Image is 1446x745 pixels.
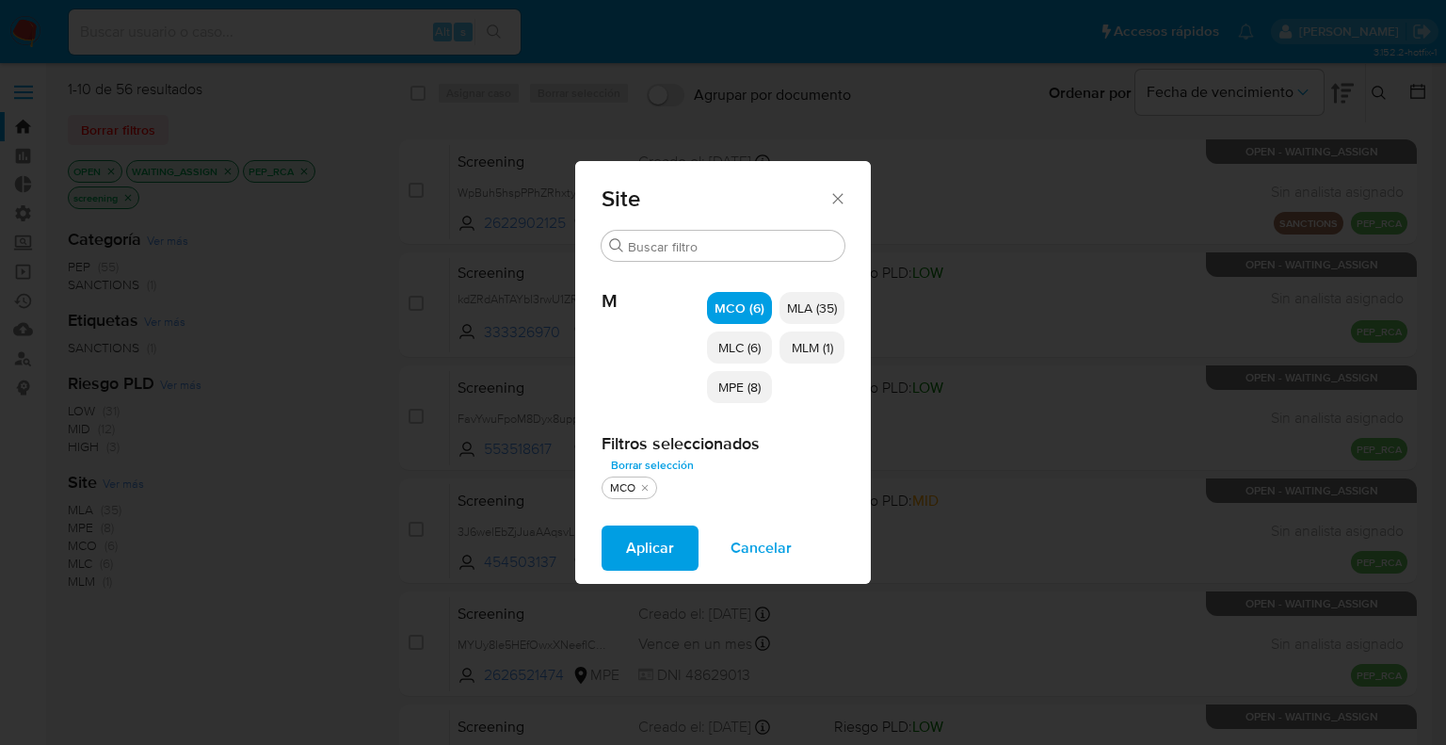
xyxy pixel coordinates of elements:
[731,527,792,569] span: Cancelar
[707,332,772,364] div: MLC (6)
[606,480,639,496] div: MCO
[718,378,761,397] span: MPE (8)
[706,526,816,571] button: Cancelar
[792,338,833,357] span: MLM (1)
[779,332,844,364] div: MLM (1)
[626,527,674,569] span: Aplicar
[602,526,699,571] button: Aplicar
[602,262,707,313] span: M
[611,456,694,475] span: Borrar selección
[602,187,828,210] span: Site
[715,299,764,317] span: MCO (6)
[718,338,761,357] span: MLC (6)
[628,238,837,255] input: Buscar filtro
[602,454,703,477] button: Borrar selección
[787,299,837,317] span: MLA (35)
[828,189,845,206] button: Cerrar
[602,433,844,454] h2: Filtros seleccionados
[707,371,772,403] div: MPE (8)
[609,238,624,253] button: Buscar
[779,292,844,324] div: MLA (35)
[637,480,652,495] button: quitar MCO
[707,292,772,324] div: MCO (6)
